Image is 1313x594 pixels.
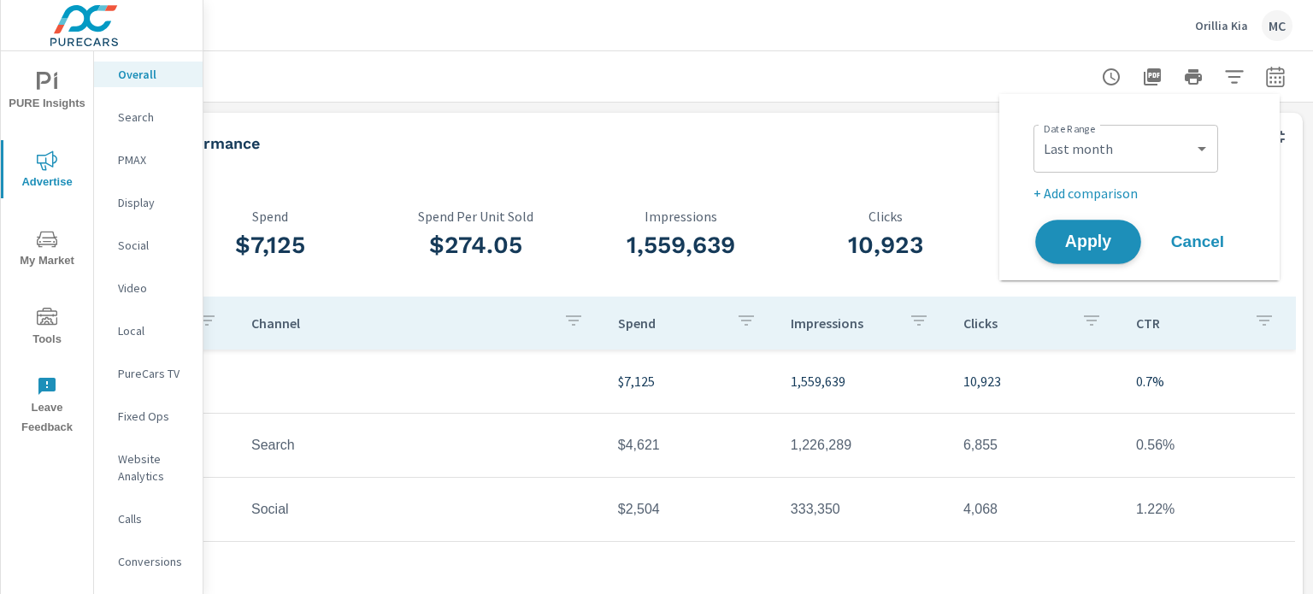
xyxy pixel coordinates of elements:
p: 10,923 [963,371,1109,391]
span: My Market [6,229,88,271]
h3: 10,923 [783,231,988,260]
div: PMAX [94,147,203,173]
p: Display [118,194,189,211]
button: Select Date Range [1258,60,1292,94]
p: 1,559,639 [791,371,936,391]
td: 333,350 [777,488,950,531]
p: Video [118,279,189,297]
p: Website Analytics [118,450,189,485]
button: Apply [1035,220,1141,264]
td: 6,855 [950,424,1122,467]
p: + Add comparison [1033,183,1252,203]
span: PURE Insights [6,72,88,114]
div: MC [1262,10,1292,41]
div: Video [94,275,203,301]
p: Social [118,237,189,254]
div: Conversions [94,549,203,574]
p: Channel [251,315,550,332]
button: "Export Report to PDF" [1135,60,1169,94]
div: Calls [94,506,203,532]
button: Cancel [1146,221,1249,263]
p: Spend [618,315,722,332]
td: 1.22% [1122,488,1295,531]
h3: 0.7% [988,231,1193,260]
p: Fixed Ops [118,408,189,425]
div: Social [94,232,203,258]
p: 0.7% [1136,371,1281,391]
div: Fixed Ops [94,403,203,429]
td: 0.56% [1122,424,1295,467]
h3: $274.05 [373,231,578,260]
p: Local [118,322,189,339]
div: Search [94,104,203,130]
p: CTR [1136,315,1240,332]
p: Clicks [783,209,988,224]
td: 4,068 [950,488,1122,531]
p: Clicks [963,315,1068,332]
span: Leave Feedback [6,376,88,438]
div: PureCars TV [94,361,203,386]
span: Cancel [1163,234,1232,250]
p: Spend Per Unit Sold [373,209,578,224]
button: Print Report [1176,60,1210,94]
div: Overall [94,62,203,87]
span: Apply [1053,234,1123,250]
p: $7,125 [618,371,763,391]
p: Impressions [578,209,783,224]
p: Impressions [791,315,895,332]
p: Orillia Kia [1195,18,1248,33]
p: CTR [988,209,1193,224]
td: $4,621 [604,424,777,467]
td: Social [238,488,604,531]
h3: $7,125 [168,231,373,260]
div: Website Analytics [94,446,203,489]
button: Apply Filters [1217,60,1251,94]
div: Display [94,190,203,215]
span: Advertise [6,150,88,192]
td: Search [238,424,604,467]
td: $2,504 [604,488,777,531]
span: Tools [6,308,88,350]
p: Conversions [118,553,189,570]
p: Search [118,109,189,126]
p: PureCars TV [118,365,189,382]
td: 1,226,289 [777,424,950,467]
div: nav menu [1,51,93,444]
p: PMAX [118,151,189,168]
p: Overall [118,66,189,83]
h3: 1,559,639 [578,231,783,260]
div: Local [94,318,203,344]
p: Spend [168,209,373,224]
p: Calls [118,510,189,527]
